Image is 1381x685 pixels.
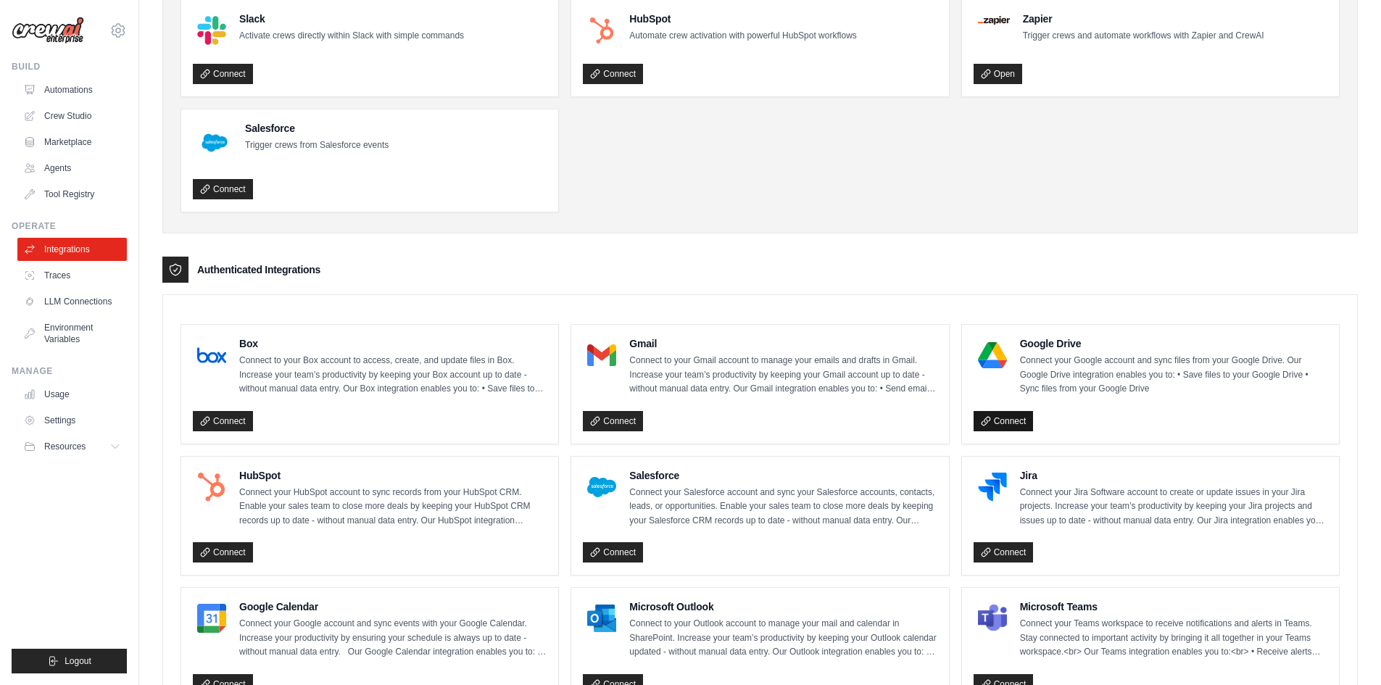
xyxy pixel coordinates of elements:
[193,411,253,431] a: Connect
[239,336,547,351] h4: Box
[1023,29,1264,43] p: Trigger crews and automate workflows with Zapier and CrewAI
[197,341,226,370] img: Box Logo
[17,130,127,154] a: Marketplace
[239,468,547,483] h4: HubSpot
[1020,617,1327,660] p: Connect your Teams workspace to receive notifications and alerts in Teams. Stay connected to impo...
[17,264,127,287] a: Traces
[1020,486,1327,528] p: Connect your Jira Software account to create or update issues in your Jira projects. Increase you...
[17,104,127,128] a: Crew Studio
[1023,12,1264,26] h4: Zapier
[239,617,547,660] p: Connect your Google account and sync events with your Google Calendar. Increase your productivity...
[245,138,389,153] p: Trigger crews from Salesforce events
[17,409,127,432] a: Settings
[978,341,1007,370] img: Google Drive Logo
[245,121,389,136] h4: Salesforce
[583,64,643,84] a: Connect
[587,341,616,370] img: Gmail Logo
[197,16,226,45] img: Slack Logo
[629,336,937,351] h4: Gmail
[17,316,127,351] a: Environment Variables
[587,604,616,633] img: Microsoft Outlook Logo
[629,12,856,26] h4: HubSpot
[587,16,616,45] img: HubSpot Logo
[1020,336,1327,351] h4: Google Drive
[974,64,1022,84] a: Open
[12,649,127,673] button: Logout
[44,441,86,452] span: Resources
[197,262,320,277] h3: Authenticated Integrations
[193,179,253,199] a: Connect
[974,542,1034,562] a: Connect
[12,220,127,232] div: Operate
[17,78,127,101] a: Automations
[583,411,643,431] a: Connect
[583,542,643,562] a: Connect
[629,468,937,483] h4: Salesforce
[239,599,547,614] h4: Google Calendar
[12,365,127,377] div: Manage
[1020,354,1327,397] p: Connect your Google account and sync files from your Google Drive. Our Google Drive integration e...
[193,64,253,84] a: Connect
[1020,599,1327,614] h4: Microsoft Teams
[12,61,127,72] div: Build
[239,12,464,26] h4: Slack
[17,290,127,313] a: LLM Connections
[629,599,937,614] h4: Microsoft Outlook
[629,617,937,660] p: Connect to your Outlook account to manage your mail and calendar in SharePoint. Increase your tea...
[629,29,856,43] p: Automate crew activation with powerful HubSpot workflows
[974,411,1034,431] a: Connect
[629,354,937,397] p: Connect to your Gmail account to manage your emails and drafts in Gmail. Increase your team’s pro...
[629,486,937,528] p: Connect your Salesforce account and sync your Salesforce accounts, contacts, leads, or opportunit...
[197,125,232,160] img: Salesforce Logo
[12,17,84,44] img: Logo
[978,604,1007,633] img: Microsoft Teams Logo
[17,435,127,458] button: Resources
[978,16,1010,25] img: Zapier Logo
[17,383,127,406] a: Usage
[197,604,226,633] img: Google Calendar Logo
[197,473,226,502] img: HubSpot Logo
[17,238,127,261] a: Integrations
[1020,468,1327,483] h4: Jira
[587,473,616,502] img: Salesforce Logo
[978,473,1007,502] img: Jira Logo
[65,655,91,667] span: Logout
[17,157,127,180] a: Agents
[239,486,547,528] p: Connect your HubSpot account to sync records from your HubSpot CRM. Enable your sales team to clo...
[239,29,464,43] p: Activate crews directly within Slack with simple commands
[17,183,127,206] a: Tool Registry
[193,542,253,562] a: Connect
[1309,615,1381,685] iframe: Chat Widget
[239,354,547,397] p: Connect to your Box account to access, create, and update files in Box. Increase your team’s prod...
